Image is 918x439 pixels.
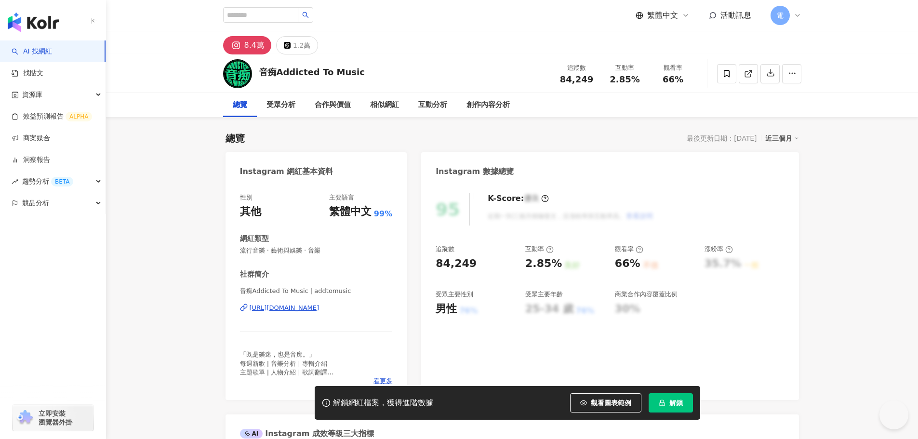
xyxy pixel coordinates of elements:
span: 解鎖 [669,399,683,407]
div: 男性 [436,302,457,317]
a: 找貼文 [12,68,43,78]
a: [URL][DOMAIN_NAME] [240,304,393,312]
div: 1.2萬 [293,39,310,52]
span: 「既是樂迷，也是音痴。」 每週新歌 | 音樂分析 | 專輯介紹 主題歌單 | 人物介紹 | 歌詞翻譯 — 投稿音樂作品/商業合作請寄信至信箱 📩 [EMAIL_ADDRESS][DOMAIN_N... [240,351,359,428]
a: 洞察報告 [12,155,50,165]
div: Instagram 網紅基本資料 [240,166,333,177]
div: BETA [51,177,73,186]
div: 總覽 [226,132,245,145]
span: 繁體中文 [647,10,678,21]
div: 主要語言 [329,193,354,202]
div: 音痴Addicted To Music [259,66,365,78]
button: 觀看圖表範例 [570,393,641,412]
span: 觀看圖表範例 [591,399,631,407]
span: 立即安裝 瀏覽器外掛 [39,409,72,426]
div: 最後更新日期：[DATE] [687,134,757,142]
img: KOL Avatar [223,59,252,88]
img: chrome extension [15,410,34,426]
div: 受眾分析 [266,99,295,111]
img: logo [8,13,59,32]
div: 漲粉率 [705,245,733,253]
a: searchAI 找網紅 [12,47,52,56]
span: lock [659,399,665,406]
a: chrome extension立即安裝 瀏覽器外掛 [13,405,93,431]
span: 音痴Addicted To Music | addtomusic [240,287,393,295]
button: 8.4萬 [223,36,271,54]
span: 66% [663,75,683,84]
div: 社群簡介 [240,269,269,279]
div: 互動率 [607,63,643,73]
div: 受眾主要年齡 [525,290,563,299]
div: 8.4萬 [244,39,264,52]
span: 看更多 [373,377,392,386]
div: 84,249 [436,256,477,271]
span: 流行音樂 · 藝術與娛樂 · 音樂 [240,246,393,255]
div: 互動率 [525,245,554,253]
a: 效益預測報告ALPHA [12,112,92,121]
div: Instagram 成效等級三大指標 [240,428,374,439]
div: 觀看率 [615,245,643,253]
span: 2.85% [610,75,639,84]
div: 合作與價值 [315,99,351,111]
div: 追蹤數 [436,245,454,253]
div: 近三個月 [765,132,799,145]
div: 商業合作內容覆蓋比例 [615,290,678,299]
div: 性別 [240,193,253,202]
div: 解鎖網紅檔案，獲得進階數據 [333,398,433,408]
span: 活動訊息 [720,11,751,20]
div: 網紅類型 [240,234,269,244]
a: 商案媒合 [12,133,50,143]
div: 追蹤數 [559,63,595,73]
span: 99% [374,209,392,219]
div: AI [240,429,263,439]
span: search [302,12,309,18]
div: 觀看率 [655,63,692,73]
div: 受眾主要性別 [436,290,473,299]
span: 競品分析 [22,192,49,214]
span: 電 [777,10,784,21]
div: 互動分析 [418,99,447,111]
div: 總覽 [233,99,247,111]
div: 66% [615,256,640,271]
div: K-Score : [488,193,549,204]
button: 解鎖 [649,393,693,412]
button: 1.2萬 [276,36,318,54]
div: [URL][DOMAIN_NAME] [250,304,319,312]
span: 84,249 [560,74,593,84]
div: Instagram 數據總覽 [436,166,514,177]
span: 資源庫 [22,84,42,106]
span: 趨勢分析 [22,171,73,192]
div: 創作內容分析 [466,99,510,111]
div: 其他 [240,204,261,219]
div: 繁體中文 [329,204,372,219]
span: rise [12,178,18,185]
div: 2.85% [525,256,562,271]
div: 相似網紅 [370,99,399,111]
